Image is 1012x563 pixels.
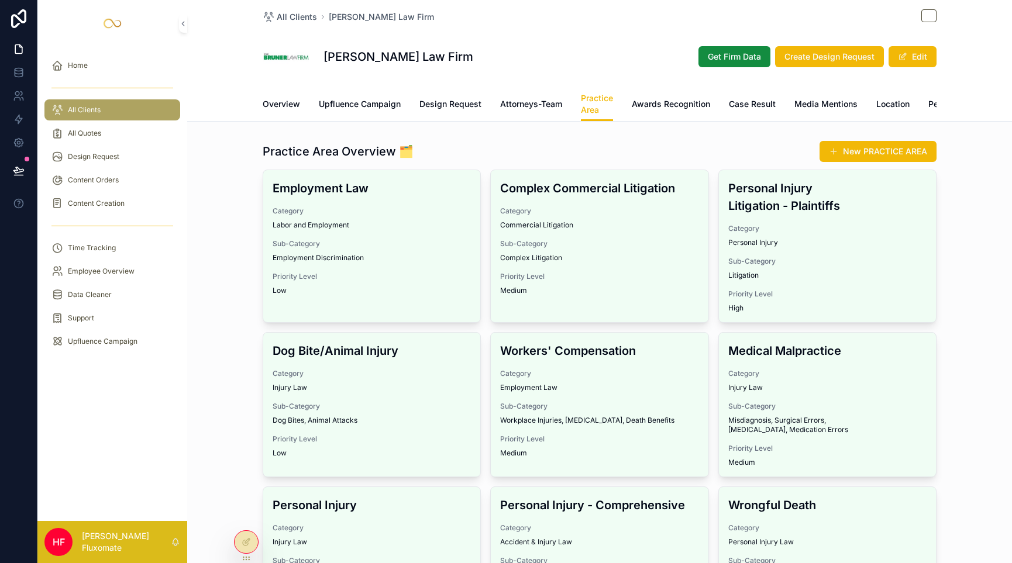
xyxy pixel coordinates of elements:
span: Sub-Category [500,402,698,411]
a: Content Creation [44,193,180,214]
span: Employment Discrimination [273,253,471,262]
span: Peer Review [928,98,977,110]
a: Workers' CompensationCategoryEmployment LawSub-CategoryWorkplace Injuries, [MEDICAL_DATA], Death ... [490,332,708,477]
span: Accident & Injury Law [500,537,698,547]
span: Medium [500,286,698,295]
a: Support [44,308,180,329]
a: Content Orders [44,170,180,191]
a: Upfluence Campaign [319,94,401,117]
span: Priority Level [728,289,927,299]
span: Priority Level [728,444,927,453]
span: Sub-Category [500,239,698,248]
span: Create Design Request [784,51,875,63]
span: Personal Injury Law [728,537,927,547]
a: Time Tracking [44,237,180,258]
a: All Clients [44,99,180,120]
button: Create Design Request [775,46,884,67]
span: Medium [500,448,698,458]
span: Get Firm Data [708,51,761,63]
span: Employment Law [500,383,698,392]
h3: Personal Injury - Comprehensive [500,496,698,514]
a: Awards Recognition [632,94,710,117]
h3: Personal Injury [273,496,471,514]
span: Labor and Employment [273,220,471,230]
h3: Personal Injury Litigation - Plaintiffs [728,179,927,215]
span: Priority Level [500,434,698,444]
span: Personal Injury [728,238,927,247]
a: Attorneys-Team [500,94,562,117]
span: Category [500,523,698,533]
span: Misdiagnosis, Surgical Errors, [MEDICAL_DATA], Medication Errors [728,416,927,434]
h1: [PERSON_NAME] Law Firm [323,49,473,65]
span: All Clients [68,105,101,115]
button: Get Firm Data [698,46,770,67]
span: Sub-Category [273,402,471,411]
span: Employee Overview [68,267,135,276]
span: Awards Recognition [632,98,710,110]
a: All Quotes [44,123,180,144]
a: All Clients [263,11,317,23]
span: Content Orders [68,175,119,185]
a: Medical MalpracticeCategoryInjury LawSub-CategoryMisdiagnosis, Surgical Errors, [MEDICAL_DATA], M... [718,332,937,477]
a: Personal Injury Litigation - PlaintiffsCategoryPersonal InjurySub-CategoryLitigationPriority Leve... [718,170,937,323]
span: Media Mentions [794,98,858,110]
span: Practice Area [581,92,613,116]
img: App logo [103,14,122,33]
button: Edit [889,46,937,67]
h3: Employment Law [273,179,471,197]
h1: Practice Area Overview 🗂️ [263,143,414,160]
span: Design Request [68,152,119,161]
a: Practice Area [581,88,613,122]
a: Location [876,94,910,117]
span: Category [500,369,698,378]
a: Employment LawCategoryLabor and EmploymentSub-CategoryEmployment DiscriminationPriority LevelLow [263,170,481,323]
a: Home [44,55,180,76]
a: Overview [263,94,300,117]
span: Workplace Injuries, [MEDICAL_DATA], Death Benefits [500,416,698,425]
span: Upfluence Campaign [68,337,137,346]
span: Category [273,523,471,533]
span: Attorneys-Team [500,98,562,110]
a: Employee Overview [44,261,180,282]
a: Upfluence Campaign [44,331,180,352]
span: Category [500,206,698,216]
span: Litigation [728,271,927,280]
span: High [728,303,927,313]
h3: Complex Commercial Litigation [500,179,698,197]
span: Data Cleaner [68,290,112,299]
span: Category [728,369,927,378]
span: Injury Law [273,383,471,392]
span: Overview [263,98,300,110]
span: Case Result [729,98,776,110]
span: HF [53,535,65,549]
span: Category [728,523,927,533]
a: Peer Review [928,94,977,117]
span: Support [68,313,94,323]
span: Content Creation [68,199,125,208]
span: Sub-Category [273,239,471,248]
span: All Clients [277,11,317,23]
h3: Dog Bite/Animal Injury [273,342,471,360]
span: Category [273,206,471,216]
span: Priority Level [273,434,471,444]
a: Media Mentions [794,94,858,117]
span: Upfluence Campaign [319,98,401,110]
span: Low [273,448,471,458]
a: Design Request [44,146,180,167]
h3: Workers' Compensation [500,342,698,360]
p: [PERSON_NAME] Fluxomate [82,530,171,554]
span: Medium [728,458,927,467]
span: Time Tracking [68,243,116,253]
a: [PERSON_NAME] Law Firm [329,11,434,23]
span: Injury Law [728,383,927,392]
span: Category [273,369,471,378]
span: Design Request [419,98,481,110]
span: All Quotes [68,129,101,138]
a: New PRACTICE AREA [820,141,937,162]
span: Injury Law [273,537,471,547]
h3: Wrongful Death [728,496,927,514]
a: Design Request [419,94,481,117]
a: Dog Bite/Animal InjuryCategoryInjury LawSub-CategoryDog Bites, Animal AttacksPriority LevelLow [263,332,481,477]
span: Dog Bites, Animal Attacks [273,416,471,425]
